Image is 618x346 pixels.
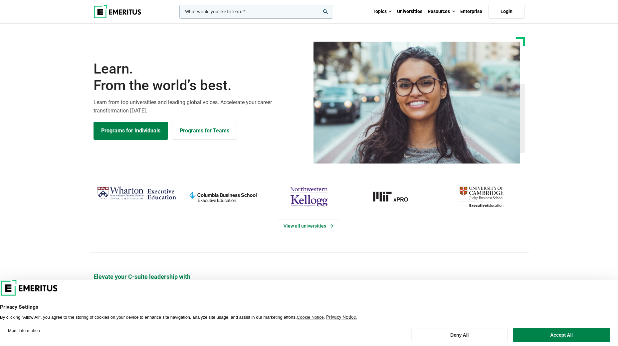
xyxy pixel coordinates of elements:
[94,61,305,94] h1: Learn.
[94,77,305,94] span: From the world’s best.
[94,98,305,115] p: Learn from top universities and leading global voices. Accelerate your career transformation [DATE].
[313,42,520,164] img: Learn from the world's best
[278,220,340,232] a: View Universities
[172,122,237,140] a: Explore for Business
[179,5,333,19] input: woocommerce-product-search-field-0
[355,184,435,210] a: MIT-xPRO
[442,184,521,210] img: cambridge-judge-business-school
[94,272,525,281] p: Elevate your C-suite leadership with
[97,184,176,203] img: Wharton Executive Education
[269,184,349,210] img: northwestern-kellogg
[355,184,435,210] img: MIT xPRO
[488,5,525,19] a: Login
[183,184,263,210] img: columbia-business-school
[94,122,168,140] a: Explore Programs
